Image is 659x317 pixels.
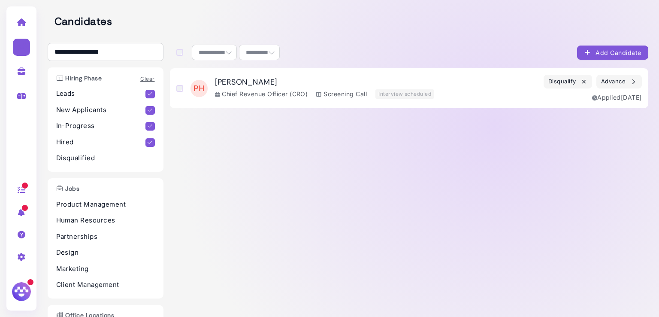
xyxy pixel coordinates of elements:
[56,153,155,163] p: Disqualified
[56,121,146,131] p: In-Progress
[316,89,367,98] div: Screening Call
[56,232,155,242] p: Partnerships
[56,264,155,274] p: Marketing
[52,75,106,82] h3: Hiring Phase
[56,105,146,115] p: New Applicants
[592,93,642,102] div: Applied
[56,200,155,210] p: Product Management
[56,137,146,147] p: Hired
[54,15,648,28] h2: Candidates
[544,75,592,88] button: Disqualify
[584,48,641,57] div: Add Candidate
[596,75,642,88] button: Advance
[56,89,146,99] p: Leads
[621,94,642,101] time: Aug 19, 2025
[56,248,155,258] p: Design
[52,185,84,192] h3: Jobs
[56,280,155,290] p: Client Management
[577,46,648,60] button: Add Candidate
[190,80,208,97] span: PH
[375,89,434,99] div: Interview scheduled
[548,77,587,86] div: Disqualify
[215,89,308,98] div: Chief Revenue Officer (CRO)
[601,77,637,86] div: Advance
[56,216,155,226] p: Human Resources
[11,281,32,302] img: Megan
[215,78,435,87] h3: [PERSON_NAME]
[140,76,154,82] a: Clear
